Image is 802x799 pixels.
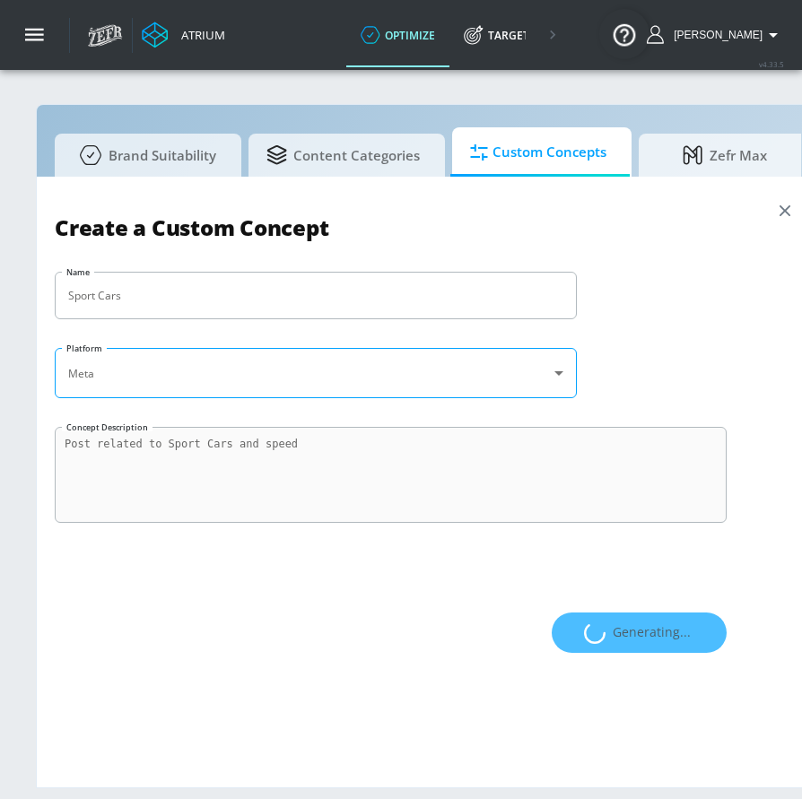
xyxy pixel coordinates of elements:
input: Enter a title [56,273,576,318]
label: Name [62,268,94,276]
span: Zefr Max [657,134,793,177]
span: Custom Concepts [470,131,606,174]
div: Atrium [174,27,225,43]
label: Platform [62,344,107,352]
label: Concept Description [62,423,153,431]
span: v 4.33.5 [759,59,784,69]
button: [PERSON_NAME] [647,24,784,46]
span: Brand Suitability [73,134,216,177]
span: [PERSON_NAME] [667,29,763,41]
button: Open Resource Center [599,9,649,59]
span: Content Categories [266,134,420,177]
textarea: Post related to Sport Cars and speed [55,427,727,523]
h1: Create a Custom Concept [55,213,801,243]
a: optimize [346,3,449,67]
a: Target [449,3,544,67]
a: Atrium [142,22,225,48]
div: Meta [56,349,576,397]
